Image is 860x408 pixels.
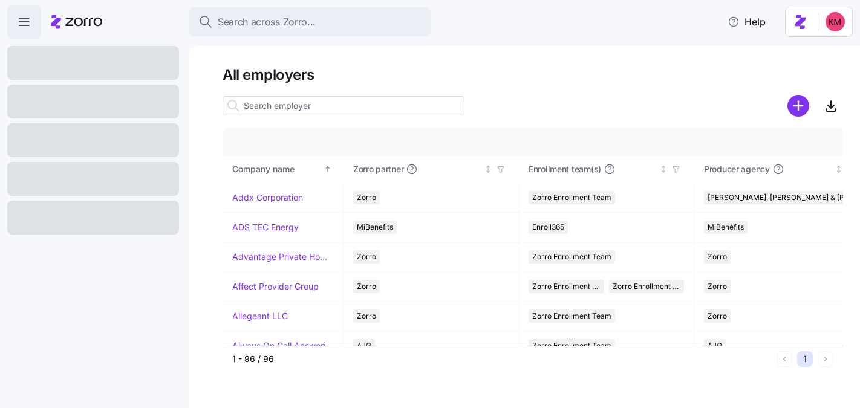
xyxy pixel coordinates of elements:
span: Zorro partner [353,163,403,175]
div: Not sorted [484,165,492,173]
span: Zorro Enrollment Team [532,339,611,352]
span: Zorro [708,250,727,264]
a: Allegeant LLC [232,310,288,322]
a: Affect Provider Group [232,280,319,293]
a: Always On Call Answering Service [232,340,333,352]
span: Zorro [357,191,376,204]
img: 8fbd33f679504da1795a6676107ffb9e [826,12,845,31]
span: Zorro Enrollment Experts [613,280,681,293]
h1: All employers [223,65,843,84]
span: Help [728,15,766,29]
span: Zorro [708,309,727,323]
span: Zorro Enrollment Team [532,191,611,204]
div: Sorted ascending [324,165,332,173]
span: Zorro Enrollment Team [532,309,611,323]
span: Producer agency [704,163,770,175]
span: MiBenefits [357,221,393,234]
a: ADS TEC Energy [232,221,299,233]
th: Company nameSorted ascending [223,155,344,183]
button: Search across Zorro... [189,7,431,36]
div: Not sorted [835,165,843,173]
span: Zorro Enrollment Team [532,280,601,293]
span: Zorro Enrollment Team [532,250,611,264]
button: Next page [818,351,833,367]
span: Enrollment team(s) [529,163,601,175]
button: Help [718,10,775,34]
a: Advantage Private Home Care [232,251,333,263]
th: Zorro partnerNot sorted [344,155,519,183]
button: Previous page [777,351,792,367]
span: Search across Zorro... [218,15,316,30]
span: MiBenefits [708,221,744,234]
svg: add icon [787,95,809,117]
button: 1 [797,351,813,367]
span: Enroll365 [532,221,564,234]
div: Company name [232,163,322,176]
input: Search employer [223,96,464,115]
span: AJG [708,339,722,352]
div: 1 - 96 / 96 [232,353,772,365]
span: Zorro [357,280,376,293]
span: Zorro [357,250,376,264]
span: Zorro [357,309,376,323]
div: Not sorted [659,165,668,173]
th: Enrollment team(s)Not sorted [519,155,694,183]
span: Zorro [708,280,727,293]
span: AJG [357,339,371,352]
a: Addx Corporation [232,192,303,204]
